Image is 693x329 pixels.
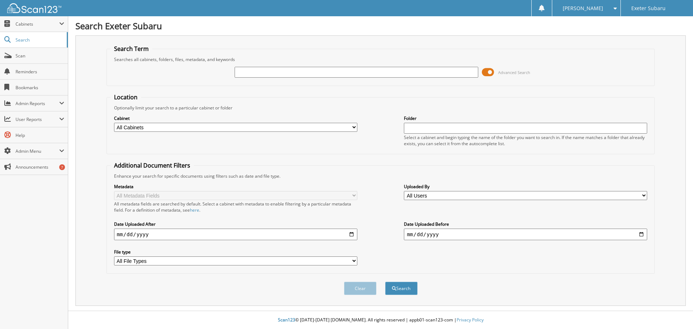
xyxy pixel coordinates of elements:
[16,116,59,122] span: User Reports
[385,282,418,295] button: Search
[110,105,651,111] div: Optionally limit your search to a particular cabinet or folder
[16,100,59,107] span: Admin Reports
[190,207,199,213] a: here
[404,221,647,227] label: Date Uploaded Before
[114,201,357,213] div: All metadata fields are searched by default. Select a cabinet with metadata to enable filtering b...
[16,37,63,43] span: Search
[110,56,651,62] div: Searches all cabinets, folders, files, metadata, and keywords
[110,45,152,53] legend: Search Term
[114,115,357,121] label: Cabinet
[16,164,64,170] span: Announcements
[110,161,194,169] legend: Additional Document Filters
[563,6,603,10] span: [PERSON_NAME]
[457,317,484,323] a: Privacy Policy
[404,183,647,190] label: Uploaded By
[498,70,530,75] span: Advanced Search
[75,20,686,32] h1: Search Exeter Subaru
[114,249,357,255] label: File type
[631,6,666,10] span: Exeter Subaru
[114,183,357,190] label: Metadata
[16,69,64,75] span: Reminders
[344,282,376,295] button: Clear
[110,173,651,179] div: Enhance your search for specific documents using filters such as date and file type.
[114,221,357,227] label: Date Uploaded After
[68,311,693,329] div: © [DATE]-[DATE] [DOMAIN_NAME]. All rights reserved | appb01-scan123-com |
[114,229,357,240] input: start
[404,229,647,240] input: end
[110,93,141,101] legend: Location
[16,21,59,27] span: Cabinets
[16,53,64,59] span: Scan
[16,132,64,138] span: Help
[278,317,295,323] span: Scan123
[59,164,65,170] div: 7
[16,148,59,154] span: Admin Menu
[16,85,64,91] span: Bookmarks
[404,115,647,121] label: Folder
[7,3,61,13] img: scan123-logo-white.svg
[404,134,647,147] div: Select a cabinet and begin typing the name of the folder you want to search in. If the name match...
